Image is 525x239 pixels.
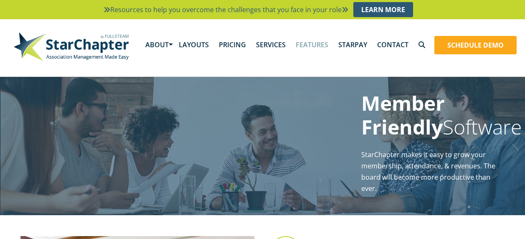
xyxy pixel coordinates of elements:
a: Services [251,32,291,58]
a: Learn More [353,2,413,17]
a: Schedule Demo [435,36,516,54]
a: Layouts [174,32,214,58]
a: Features [291,32,333,58]
p: StarChapter makes it easy to grow your membership, attendance, & revenues. The board will become ... [361,149,506,195]
a: Pricing [214,32,251,58]
img: StarChapter-with-Tagline-Main-500.jpg [8,28,134,65]
strong: Member Friendly [361,89,445,141]
h1: Software [361,91,506,139]
a: StarPay [333,32,372,58]
a: Contact [372,32,413,58]
a: Next [512,138,525,159]
li: Resources to help you overcome the challenges that you face in your role [99,2,417,17]
a: About [140,32,174,58]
